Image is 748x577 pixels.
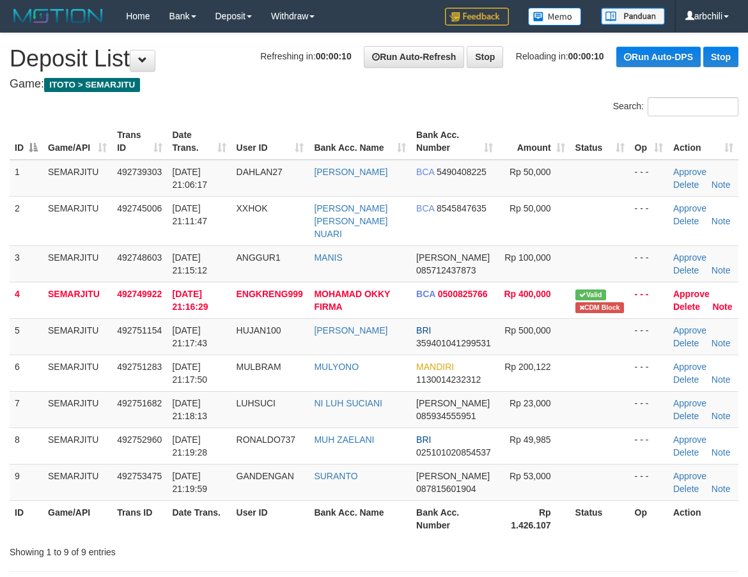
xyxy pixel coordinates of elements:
span: Copy 025101020854537 to clipboard [416,447,491,458]
a: Delete [673,216,699,226]
th: Rp 1.426.107 [498,500,570,537]
span: MULBRAM [237,362,281,372]
td: - - - [630,282,668,318]
td: SEMARJITU [43,282,112,318]
td: SEMARJITU [43,245,112,282]
span: BCA [416,289,435,299]
a: Note [712,484,731,494]
label: Search: [613,97,738,116]
span: 492749922 [117,289,162,299]
a: Run Auto-Refresh [364,46,464,68]
a: Note [712,216,731,226]
a: Approve [673,167,706,177]
span: BCA [416,167,434,177]
a: Approve [673,289,710,299]
th: Bank Acc. Number [411,500,498,537]
td: 9 [10,464,43,500]
td: 4 [10,282,43,318]
a: Delete [673,411,699,421]
span: DAHLAN27 [237,167,283,177]
span: Copy 5490408225 to clipboard [437,167,487,177]
td: 7 [10,391,43,427]
td: - - - [630,196,668,245]
img: Button%20Memo.svg [528,8,582,26]
span: Rp 400,000 [504,289,550,299]
th: Date Trans. [168,500,231,537]
th: Bank Acc. Name [309,500,411,537]
span: [PERSON_NAME] [416,252,490,263]
a: Delete [673,484,699,494]
strong: 00:00:10 [568,51,604,61]
td: 5 [10,318,43,355]
span: [PERSON_NAME] [416,471,490,481]
span: Copy 085712437873 to clipboard [416,265,476,275]
span: Copy 8545847635 to clipboard [437,203,487,213]
span: [DATE] 21:15:12 [173,252,208,275]
span: ITOTO > SEMARJITU [44,78,140,92]
td: SEMARJITU [43,427,112,464]
a: [PERSON_NAME] [314,325,387,335]
a: Approve [673,252,706,263]
a: Approve [673,398,706,408]
a: [PERSON_NAME] [PERSON_NAME] NUARI [314,203,387,239]
a: Approve [673,471,706,481]
th: Game/API: activate to sort column ascending [43,123,112,160]
span: [DATE] 21:17:50 [173,362,208,385]
th: Op: activate to sort column ascending [630,123,668,160]
span: 492752960 [117,435,162,445]
span: ENGKRENG999 [237,289,303,299]
span: HUJAN100 [237,325,281,335]
a: Note [712,265,731,275]
span: [DATE] 21:17:43 [173,325,208,348]
a: MANIS [314,252,342,263]
span: Rp 500,000 [504,325,550,335]
a: Stop [703,47,738,67]
th: Trans ID: activate to sort column ascending [112,123,167,160]
a: Delete [673,447,699,458]
td: - - - [630,355,668,391]
span: Rp 50,000 [510,167,551,177]
a: Approve [673,435,706,445]
a: NI LUH SUCIANI [314,398,382,408]
span: MANDIRI [416,362,454,372]
span: Refreshing in: [260,51,351,61]
span: 492745006 [117,203,162,213]
span: 492751682 [117,398,162,408]
span: BCA [416,203,434,213]
strong: 00:00:10 [316,51,352,61]
span: Copy 085934555951 to clipboard [416,411,476,421]
span: [PERSON_NAME] [416,398,490,408]
img: Feedback.jpg [445,8,509,26]
a: Delete [673,180,699,190]
span: XXHOK [237,203,268,213]
span: BRI [416,325,431,335]
a: Delete [673,265,699,275]
a: Note [712,180,731,190]
th: User ID: activate to sort column ascending [231,123,309,160]
th: Amount: activate to sort column ascending [498,123,570,160]
span: Rp 100,000 [504,252,550,263]
span: Copy 087815601904 to clipboard [416,484,476,494]
td: 8 [10,427,43,464]
span: Copy 0500825766 to clipboard [438,289,488,299]
a: Delete [673,338,699,348]
span: [DATE] 21:16:29 [173,289,208,312]
span: Rp 200,122 [504,362,550,372]
td: - - - [630,160,668,197]
div: Showing 1 to 9 of 9 entries [10,541,302,558]
td: SEMARJITU [43,391,112,427]
span: Reloading in: [516,51,604,61]
th: Action: activate to sort column ascending [668,123,738,160]
a: Note [712,374,731,385]
th: Status: activate to sort column ascending [570,123,630,160]
span: Copy 359401041299531 to clipboard [416,338,491,348]
span: 492739303 [117,167,162,177]
td: 3 [10,245,43,282]
th: Action [668,500,738,537]
td: SEMARJITU [43,355,112,391]
td: - - - [630,391,668,427]
td: - - - [630,318,668,355]
th: Op [630,500,668,537]
th: Bank Acc. Name: activate to sort column ascending [309,123,411,160]
a: MUH ZAELANI [314,435,374,445]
